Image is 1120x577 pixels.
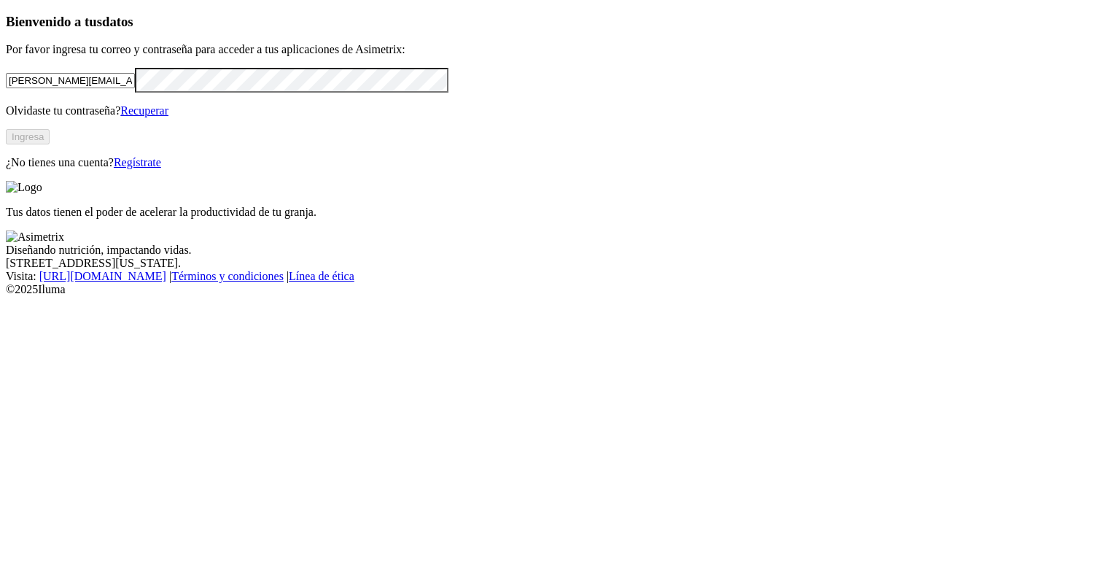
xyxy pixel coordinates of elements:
[39,270,166,282] a: [URL][DOMAIN_NAME]
[6,43,1114,56] p: Por favor ingresa tu correo y contraseña para acceder a tus aplicaciones de Asimetrix:
[6,283,1114,296] div: © 2025 Iluma
[6,206,1114,219] p: Tus datos tienen el poder de acelerar la productividad de tu granja.
[171,270,284,282] a: Términos y condiciones
[6,129,50,144] button: Ingresa
[6,257,1114,270] div: [STREET_ADDRESS][US_STATE].
[6,156,1114,169] p: ¿No tienes una cuenta?
[6,231,64,244] img: Asimetrix
[6,244,1114,257] div: Diseñando nutrición, impactando vidas.
[6,270,1114,283] div: Visita : | |
[120,104,168,117] a: Recuperar
[6,14,1114,30] h3: Bienvenido a tus
[289,270,354,282] a: Línea de ética
[6,181,42,194] img: Logo
[102,14,133,29] span: datos
[114,156,161,169] a: Regístrate
[6,104,1114,117] p: Olvidaste tu contraseña?
[6,73,135,88] input: Tu correo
